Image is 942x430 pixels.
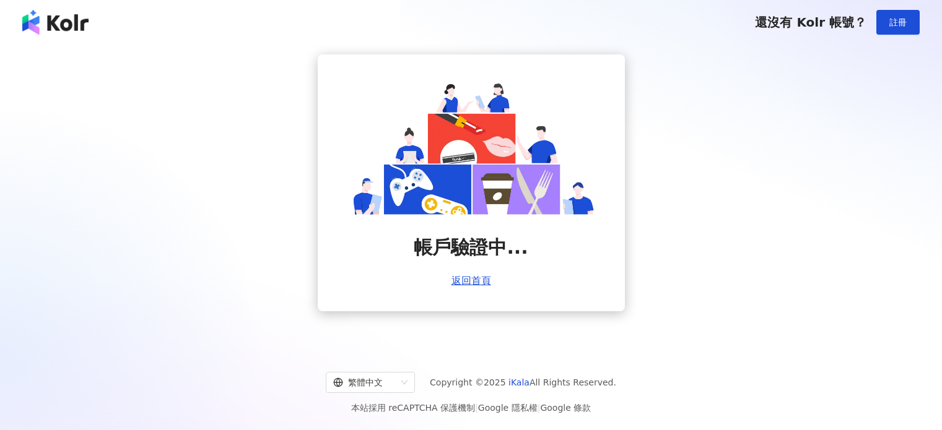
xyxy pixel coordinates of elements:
img: account is verifying [347,79,595,215]
span: 本站採用 reCAPTCHA 保護機制 [351,400,591,415]
a: Google 隱私權 [478,403,538,413]
span: Copyright © 2025 All Rights Reserved. [430,375,616,390]
span: 還沒有 Kolr 帳號？ [755,15,866,30]
span: | [538,403,541,413]
span: 註冊 [889,17,907,27]
img: logo [22,10,89,35]
span: | [475,403,478,413]
button: 註冊 [876,10,920,35]
a: 返回首頁 [451,275,491,286]
a: iKala [508,377,530,387]
span: 帳戶驗證中... [414,234,528,260]
a: Google 條款 [540,403,591,413]
div: 繁體中文 [333,372,396,392]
